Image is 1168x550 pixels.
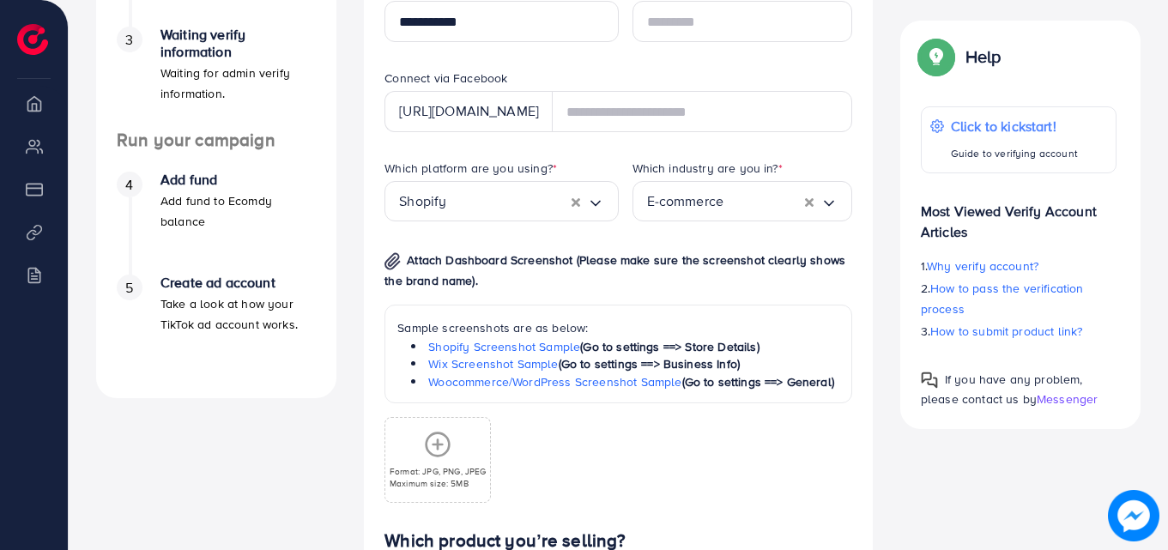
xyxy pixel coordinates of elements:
p: Add fund to Ecomdy balance [160,190,316,232]
p: Maximum size: 5MB [390,477,487,489]
img: Popup guide [921,41,952,72]
span: (Go to settings ==> Store Details) [580,338,759,355]
input: Search for option [446,188,571,215]
a: Shopify Screenshot Sample [428,338,580,355]
a: Woocommerce/WordPress Screenshot Sample [428,373,681,390]
label: Which platform are you using? [384,160,557,177]
span: If you have any problem, please contact us by [921,371,1083,408]
p: Sample screenshots are as below: [397,317,839,338]
li: Add fund [96,172,336,275]
img: Popup guide [921,372,938,389]
div: [URL][DOMAIN_NAME] [384,91,553,132]
span: Messenger [1037,390,1098,408]
p: 2. [921,278,1117,319]
h4: Waiting verify information [160,27,316,59]
span: (Go to settings ==> General) [682,373,834,390]
p: Most Viewed Verify Account Articles [921,187,1117,242]
li: Create ad account [96,275,336,378]
p: Take a look at how your TikTok ad account works. [160,293,316,335]
img: logo [17,24,48,55]
span: 5 [125,278,133,298]
span: 4 [125,175,133,195]
p: Format: JPG, PNG, JPEG [390,465,487,477]
span: Attach Dashboard Screenshot (Please make sure the screenshot clearly shows the brand name). [384,251,845,289]
span: 3 [125,30,133,50]
a: Wix Screenshot Sample [428,355,558,372]
span: Why verify account? [927,257,1038,275]
label: Which industry are you in? [632,160,783,177]
p: 3. [921,321,1117,341]
div: Search for option [384,181,618,221]
img: img [384,252,401,270]
p: Click to kickstart! [951,116,1078,136]
button: Clear Selected [805,191,814,211]
span: How to submit product link? [930,323,1082,340]
h4: Create ad account [160,275,316,291]
button: Clear Selected [572,191,580,211]
p: 1. [921,256,1117,276]
label: Connect via Facebook [384,70,507,87]
li: Waiting verify information [96,27,336,130]
p: Waiting for admin verify information. [160,63,316,104]
span: Shopify [399,188,446,215]
h4: Run your campaign [96,130,336,151]
img: image [1108,490,1159,541]
input: Search for option [723,188,805,215]
p: Help [965,46,1002,67]
span: How to pass the verification process [921,280,1084,317]
span: (Go to settings ==> Business Info) [559,355,740,372]
p: Guide to verifying account [951,143,1078,164]
h4: Add fund [160,172,316,188]
span: E-commerce [647,188,724,215]
div: Search for option [632,181,852,221]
